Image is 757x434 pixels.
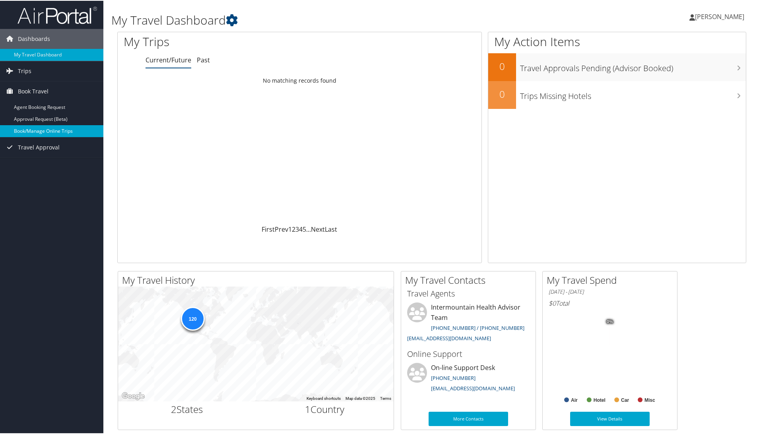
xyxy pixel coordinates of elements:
a: View Details [570,411,650,425]
a: 0Travel Approvals Pending (Advisor Booked) [488,52,746,80]
h2: Country [262,402,388,415]
h3: Trips Missing Hotels [520,86,746,101]
a: More Contacts [429,411,508,425]
a: Next [311,224,325,233]
a: [PHONE_NUMBER] / [PHONE_NUMBER] [431,324,524,331]
a: Current/Future [146,55,191,64]
h6: [DATE] - [DATE] [549,287,671,295]
li: Intermountain Health Advisor Team [403,302,534,344]
h2: My Travel Contacts [405,273,536,286]
h2: My Travel History [122,273,394,286]
h3: Travel Approvals Pending (Advisor Booked) [520,58,746,73]
a: 3 [295,224,299,233]
td: No matching records found [118,73,481,87]
text: Car [621,397,629,402]
a: 0Trips Missing Hotels [488,80,746,108]
h2: 0 [488,87,516,100]
a: 2 [292,224,295,233]
tspan: 0% [607,319,613,324]
a: Prev [275,224,288,233]
a: Past [197,55,210,64]
h2: 0 [488,59,516,72]
a: [PERSON_NAME] [689,4,752,28]
span: [PERSON_NAME] [695,12,744,20]
h2: States [124,402,250,415]
a: [EMAIL_ADDRESS][DOMAIN_NAME] [407,334,491,341]
button: Keyboard shortcuts [307,395,341,401]
h1: My Travel Dashboard [111,11,539,28]
span: Map data ©2025 [346,395,375,400]
span: Trips [18,60,31,80]
a: [EMAIL_ADDRESS][DOMAIN_NAME] [431,384,515,391]
h3: Travel Agents [407,287,530,298]
text: Air [571,397,578,402]
a: Open this area in Google Maps (opens a new window) [120,390,146,401]
span: Book Travel [18,81,49,101]
span: 1 [305,402,311,415]
span: Travel Approval [18,137,60,157]
a: Last [325,224,337,233]
a: First [262,224,275,233]
text: Misc [644,397,655,402]
div: 120 [181,306,204,330]
h6: Total [549,298,671,307]
span: 2 [171,402,177,415]
span: Dashboards [18,28,50,48]
a: 4 [299,224,303,233]
li: On-line Support Desk [403,362,534,395]
a: 5 [303,224,306,233]
h2: My Travel Spend [547,273,677,286]
text: Hotel [594,397,606,402]
span: … [306,224,311,233]
h1: My Action Items [488,33,746,49]
h3: Online Support [407,348,530,359]
a: 1 [288,224,292,233]
h1: My Trips [124,33,324,49]
img: Google [120,390,146,401]
a: Terms (opens in new tab) [380,395,391,400]
a: [PHONE_NUMBER] [431,374,476,381]
span: $0 [549,298,556,307]
img: airportal-logo.png [17,5,97,24]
